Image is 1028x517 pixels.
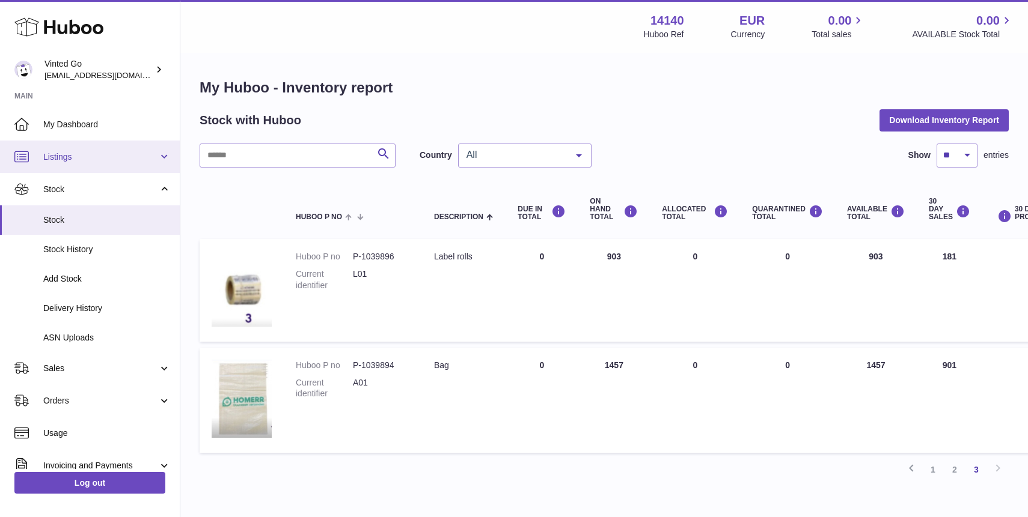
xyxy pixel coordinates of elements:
[984,150,1009,161] span: entries
[518,205,566,221] div: DUE IN TOTAL
[944,459,965,480] a: 2
[43,273,171,285] span: Add Stock
[200,112,301,128] h2: Stock with Huboo
[922,459,944,480] a: 1
[650,13,684,29] strong: 14140
[578,239,650,342] td: 903
[835,348,917,453] td: 1457
[506,239,578,342] td: 0
[908,150,931,161] label: Show
[976,13,1000,29] span: 0.00
[43,151,158,163] span: Listings
[644,29,684,40] div: Huboo Ref
[812,29,865,40] span: Total sales
[43,214,171,226] span: Stock
[43,303,171,314] span: Delivery History
[353,268,410,291] dd: L01
[917,239,982,342] td: 181
[420,150,452,161] label: Country
[785,252,790,261] span: 0
[965,459,987,480] a: 3
[912,29,1014,40] span: AVAILABLE Stock Total
[812,13,865,40] a: 0.00 Total sales
[929,198,970,222] div: 30 DAY SALES
[43,332,171,343] span: ASN Uploads
[14,61,32,79] img: giedre.bartusyte@vinted.com
[43,363,158,374] span: Sales
[752,205,823,221] div: QUARANTINED Total
[43,460,158,471] span: Invoicing and Payments
[434,251,494,262] div: Label rolls
[296,213,342,221] span: Huboo P no
[43,119,171,130] span: My Dashboard
[880,109,1009,131] button: Download Inventory Report
[212,251,272,327] img: product image
[785,360,790,370] span: 0
[296,360,353,371] dt: Huboo P no
[434,360,494,371] div: Bag
[43,244,171,255] span: Stock History
[590,198,638,222] div: ON HAND Total
[353,377,410,400] dd: A01
[43,428,171,439] span: Usage
[506,348,578,453] td: 0
[14,472,165,494] a: Log out
[731,29,765,40] div: Currency
[917,348,982,453] td: 901
[912,13,1014,40] a: 0.00 AVAILABLE Stock Total
[739,13,765,29] strong: EUR
[434,213,483,221] span: Description
[296,251,353,262] dt: Huboo P no
[662,205,728,221] div: ALLOCATED Total
[464,149,567,161] span: All
[847,205,905,221] div: AVAILABLE Total
[212,360,272,438] img: product image
[353,360,410,371] dd: P-1039894
[200,78,1009,97] h1: My Huboo - Inventory report
[44,70,177,80] span: [EMAIL_ADDRESS][DOMAIN_NAME]
[828,13,852,29] span: 0.00
[43,184,158,195] span: Stock
[43,395,158,407] span: Orders
[296,377,353,400] dt: Current identifier
[650,348,740,453] td: 0
[835,239,917,342] td: 903
[44,58,153,81] div: Vinted Go
[353,251,410,262] dd: P-1039896
[650,239,740,342] td: 0
[578,348,650,453] td: 1457
[296,268,353,291] dt: Current identifier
